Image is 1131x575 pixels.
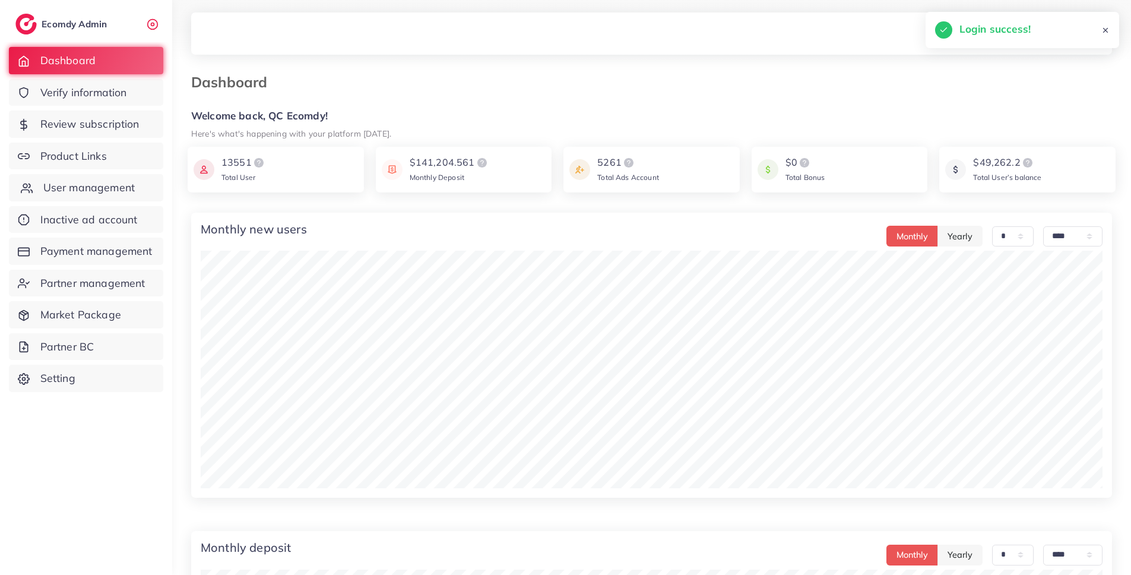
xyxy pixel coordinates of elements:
[886,226,938,247] button: Monthly
[597,173,659,182] span: Total Ads Account
[40,149,107,164] span: Product Links
[959,21,1031,37] h5: Login success!
[40,212,138,228] span: Inactive ad account
[973,156,1041,170] div: $49,262.2
[42,18,110,30] h2: Ecomdy Admin
[9,110,163,138] a: Review subscription
[9,301,163,328] a: Market Package
[40,339,94,355] span: Partner BC
[785,173,825,182] span: Total Bonus
[40,116,140,132] span: Review subscription
[40,244,153,259] span: Payment management
[797,156,812,170] img: logo
[9,79,163,106] a: Verify information
[9,238,163,265] a: Payment management
[597,156,659,170] div: 5261
[40,371,75,386] span: Setting
[15,14,37,34] img: logo
[221,173,256,182] span: Total User
[40,85,127,100] span: Verify information
[973,173,1041,182] span: Total User’s balance
[191,74,277,91] h3: Dashboard
[191,128,391,138] small: Here's what's happening with your platform [DATE].
[191,110,1112,122] h5: Welcome back, QC Ecomdy!
[252,156,266,170] img: logo
[9,333,163,361] a: Partner BC
[410,156,489,170] div: $141,204.561
[410,173,464,182] span: Monthly Deposit
[9,143,163,170] a: Product Links
[9,365,163,392] a: Setting
[43,180,135,195] span: User management
[201,541,291,555] h4: Monthly deposit
[569,156,590,184] img: icon payment
[9,206,163,233] a: Inactive ad account
[221,156,266,170] div: 13551
[937,545,983,565] button: Yearly
[15,14,110,34] a: logoEcomdy Admin
[758,156,778,184] img: icon payment
[886,545,938,565] button: Monthly
[937,226,983,247] button: Yearly
[945,156,966,184] img: icon payment
[9,47,163,74] a: Dashboard
[1021,156,1035,170] img: logo
[475,156,489,170] img: logo
[9,270,163,297] a: Partner management
[40,307,121,323] span: Market Package
[785,156,825,170] div: $0
[9,174,163,201] a: User management
[622,156,636,170] img: logo
[40,53,96,68] span: Dashboard
[382,156,403,184] img: icon payment
[194,156,214,184] img: icon payment
[201,222,307,236] h4: Monthly new users
[40,276,145,291] span: Partner management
